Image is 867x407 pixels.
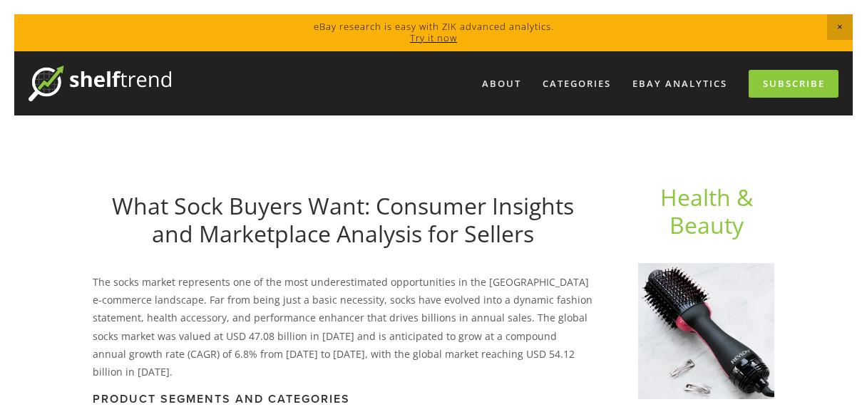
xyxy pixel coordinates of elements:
h3: Product Segments and Categories [93,392,592,406]
img: Hair Dryer Brushes: Why Walmart Beats Amazon for New Sellers in 2025 [638,263,774,399]
a: eBay Analytics [623,72,737,96]
img: ShelfTrend [29,66,171,101]
div: Categories [533,72,620,96]
span: Close Announcement [827,14,853,40]
a: Health & Beauty [660,182,759,239]
a: Subscribe [749,70,838,98]
a: About [473,72,530,96]
p: The socks market represents one of the most underestimated opportunities in the [GEOGRAPHIC_DATA]... [93,273,592,381]
a: Try it now [410,31,457,44]
a: What Sock Buyers Want: Consumer Insights and Marketplace Analysis for Sellers [112,190,574,248]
